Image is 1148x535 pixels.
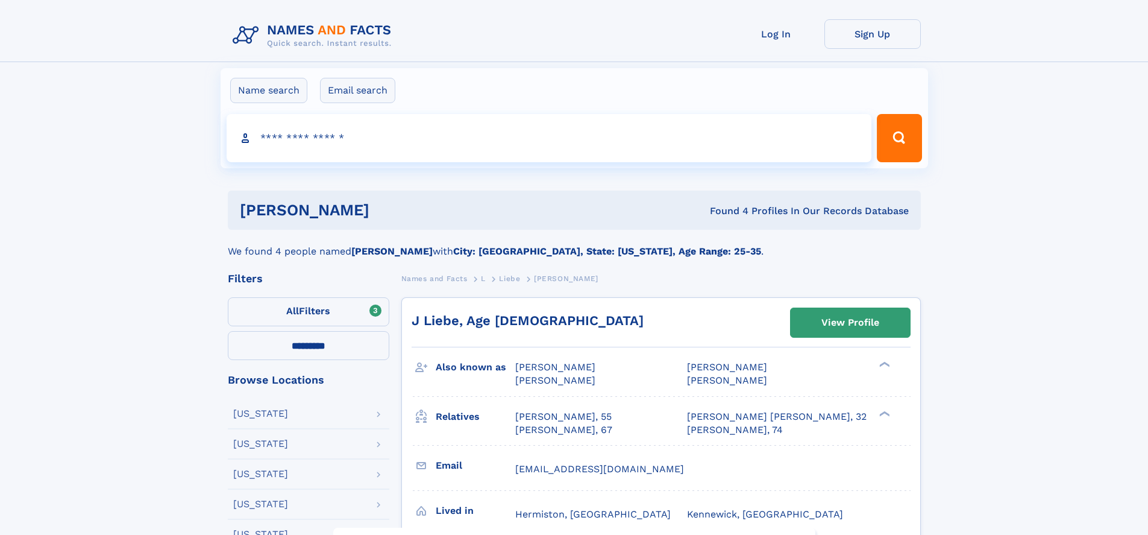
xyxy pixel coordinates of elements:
a: [PERSON_NAME] [PERSON_NAME], 32 [687,410,867,423]
img: Logo Names and Facts [228,19,401,52]
div: ❯ [876,361,891,369]
span: [PERSON_NAME] [687,375,767,386]
h3: Lived in [436,501,515,521]
span: [EMAIL_ADDRESS][DOMAIN_NAME] [515,463,684,475]
h3: Also known as [436,357,515,378]
a: J Liebe, Age [DEMOGRAPHIC_DATA] [412,313,644,328]
div: We found 4 people named with . [228,230,921,259]
div: View Profile [821,309,879,337]
a: Sign Up [824,19,921,49]
a: Liebe [499,271,520,286]
div: Filters [228,273,389,284]
a: Names and Facts [401,271,468,286]
div: Found 4 Profiles In Our Records Database [539,204,909,218]
span: [PERSON_NAME] [515,361,595,373]
a: View Profile [791,308,910,337]
h3: Email [436,455,515,476]
button: Search Button [877,114,921,162]
label: Filters [228,297,389,326]
label: Name search [230,78,307,103]
b: City: [GEOGRAPHIC_DATA], State: [US_STATE], Age Range: 25-35 [453,245,761,257]
div: [US_STATE] [233,439,288,449]
span: Liebe [499,274,520,283]
div: [US_STATE] [233,409,288,419]
label: Email search [320,78,395,103]
a: [PERSON_NAME], 74 [687,423,783,437]
h1: [PERSON_NAME] [240,203,540,218]
span: All [286,305,299,317]
span: L [481,274,486,283]
div: [US_STATE] [233,499,288,509]
input: search input [227,114,872,162]
a: L [481,271,486,286]
span: [PERSON_NAME] [515,375,595,386]
a: Log In [728,19,824,49]
span: Kennewick, [GEOGRAPHIC_DATA] [687,508,843,520]
b: [PERSON_NAME] [351,245,433,257]
h3: Relatives [436,407,515,427]
span: [PERSON_NAME] [687,361,767,373]
div: [US_STATE] [233,469,288,479]
div: Browse Locations [228,375,389,385]
a: [PERSON_NAME], 55 [515,410,612,423]
span: [PERSON_NAME] [534,274,598,283]
span: Hermiston, [GEOGRAPHIC_DATA] [515,508,671,520]
a: [PERSON_NAME], 67 [515,423,612,437]
div: ❯ [876,410,891,417]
